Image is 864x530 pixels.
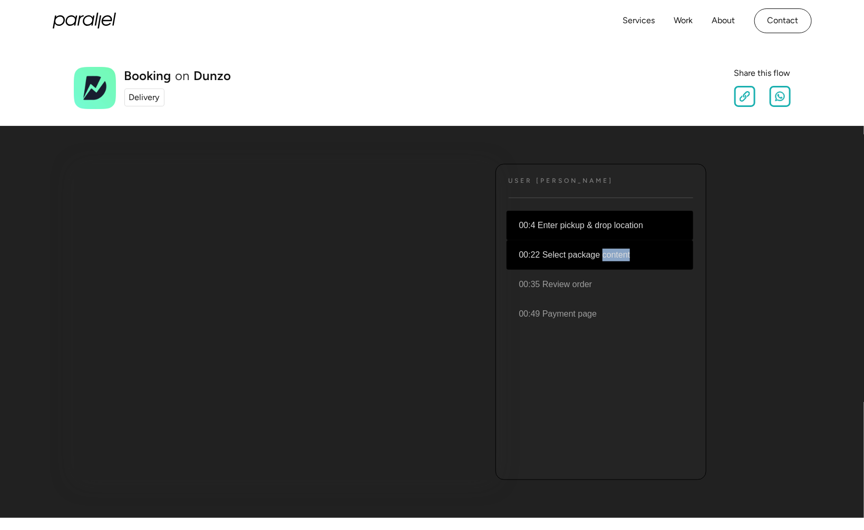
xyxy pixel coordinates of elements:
div: Share this flow [734,67,791,80]
a: Services [623,13,655,28]
a: Delivery [124,89,164,106]
li: 00:22 Select package content [507,240,693,270]
li: 00:4 Enter pickup & drop location [507,211,693,240]
a: Work [674,13,693,28]
h4: User [PERSON_NAME] [509,177,614,185]
h1: Booking [124,70,171,82]
a: Contact [754,8,812,33]
li: 00:35 Review order [507,270,693,299]
a: home [53,13,116,28]
div: on [176,70,190,82]
li: 00:49 Payment page [507,299,693,329]
a: Dunzo [194,70,231,82]
div: Delivery [129,91,160,104]
a: About [712,13,735,28]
